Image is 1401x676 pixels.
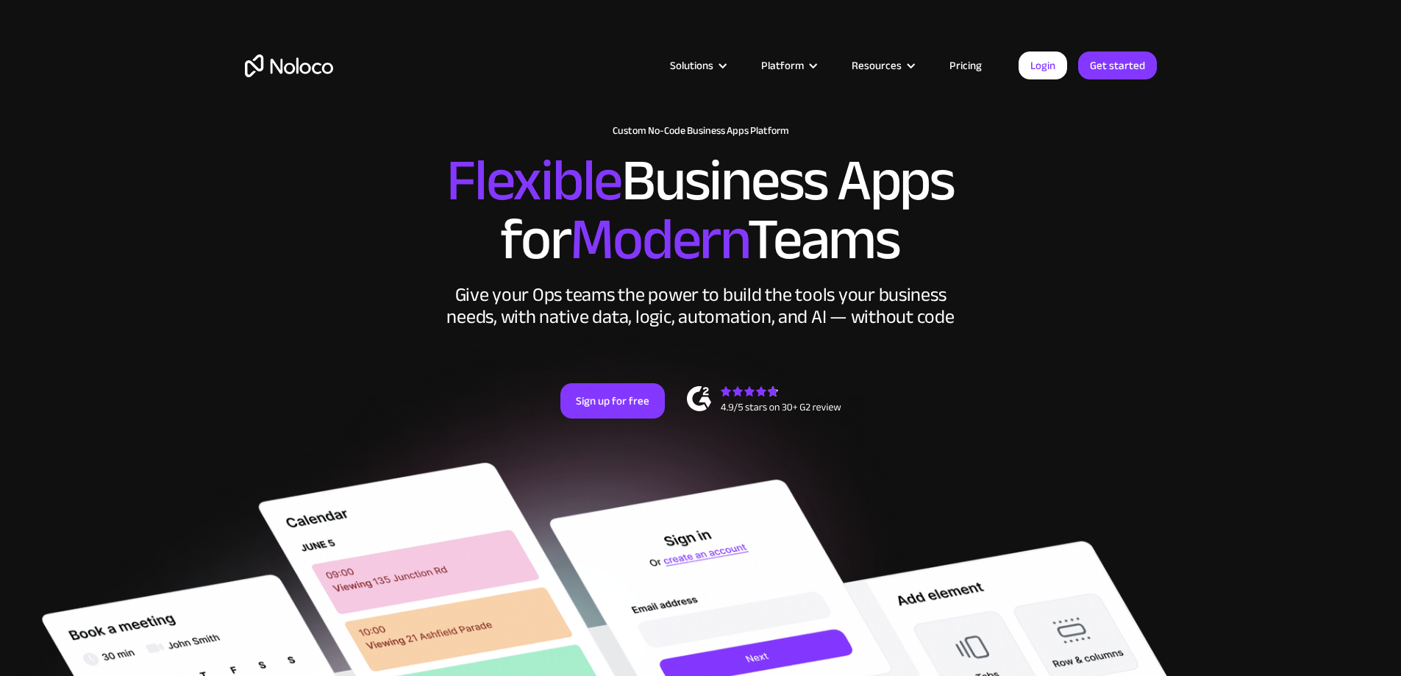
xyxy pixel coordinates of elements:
a: Sign up for free [560,383,665,419]
div: Solutions [652,56,743,75]
div: Give your Ops teams the power to build the tools your business needs, with native data, logic, au... [443,284,958,328]
div: Resources [833,56,931,75]
div: Solutions [670,56,713,75]
h2: Business Apps for Teams [245,152,1157,269]
a: home [245,54,333,77]
a: Pricing [931,56,1000,75]
div: Resources [852,56,902,75]
span: Modern [570,185,747,294]
div: Platform [761,56,804,75]
div: Platform [743,56,833,75]
span: Flexible [446,126,621,235]
a: Get started [1078,51,1157,79]
a: Login [1019,51,1067,79]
